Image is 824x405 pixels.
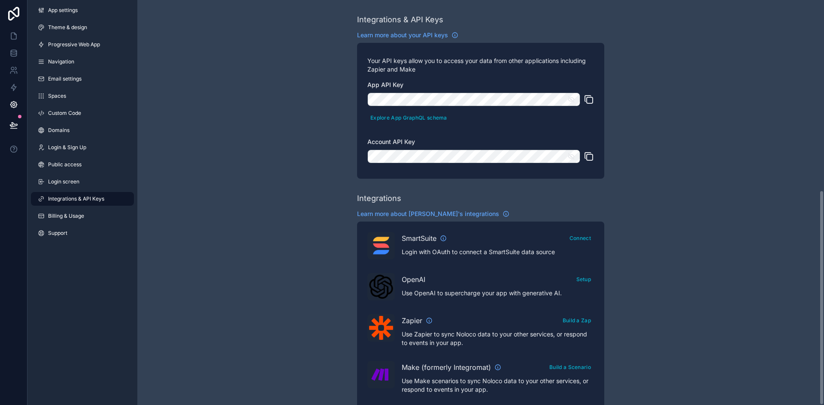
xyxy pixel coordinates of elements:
[402,274,425,285] span: OpenAI
[48,58,74,65] span: Navigation
[31,141,134,154] a: Login & Sign Up
[367,113,450,121] a: Explore App GraphQL schema
[367,57,594,74] p: Your API keys allow you to access your data from other applications including Zapier and Make
[369,234,393,258] img: SmartSuite
[48,75,82,82] span: Email settings
[369,363,393,387] img: Make (formerly Integromat)
[357,31,458,39] a: Learn more about your API keys
[560,314,594,327] button: Build a Zap
[48,230,67,237] span: Support
[367,81,403,88] span: App API Key
[31,158,134,171] a: Public access
[31,226,134,240] a: Support
[31,123,134,137] a: Domains
[357,31,448,39] span: Learn more about your API keys
[402,377,594,394] p: Use Make scenarios to sync Noloco data to your other services, or respond to events in your app.
[31,106,134,120] a: Custom Code
[560,315,594,324] a: Build a Zap
[48,195,104,202] span: Integrations & API Keys
[31,175,134,189] a: Login screen
[402,289,594,297] p: Use OpenAI to supercharge your app with generative AI.
[31,55,134,69] a: Navigation
[48,41,100,48] span: Progressive Web App
[48,7,78,14] span: App settings
[48,178,79,185] span: Login screen
[546,362,594,371] a: Build a Scenario
[367,138,415,145] span: Account API Key
[402,362,491,372] span: Make (formerly Integromat)
[31,192,134,206] a: Integrations & API Keys
[31,38,134,51] a: Progressive Web App
[566,232,594,244] button: Connect
[357,210,509,218] a: Learn more about [PERSON_NAME]'s integrations
[357,210,499,218] span: Learn more about [PERSON_NAME]'s integrations
[48,127,70,134] span: Domains
[369,316,393,340] img: Zapier
[573,273,594,285] button: Setup
[31,21,134,34] a: Theme & design
[31,72,134,86] a: Email settings
[357,14,443,26] div: Integrations & API Keys
[48,93,66,99] span: Spaces
[48,161,82,168] span: Public access
[357,192,401,204] div: Integrations
[402,330,594,347] p: Use Zapier to sync Noloco data to your other services, or respond to events in your app.
[546,361,594,373] button: Build a Scenario
[31,3,134,17] a: App settings
[48,110,81,117] span: Custom Code
[48,213,84,219] span: Billing & Usage
[573,274,594,283] a: Setup
[48,24,87,31] span: Theme & design
[402,248,594,256] p: Login with OAuth to connect a SmartSuite data source
[402,233,436,243] span: SmartSuite
[31,89,134,103] a: Spaces
[369,275,393,299] img: OpenAI
[31,209,134,223] a: Billing & Usage
[566,233,594,242] a: Connect
[48,144,86,151] span: Login & Sign Up
[402,315,422,326] span: Zapier
[367,111,450,124] button: Explore App GraphQL schema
